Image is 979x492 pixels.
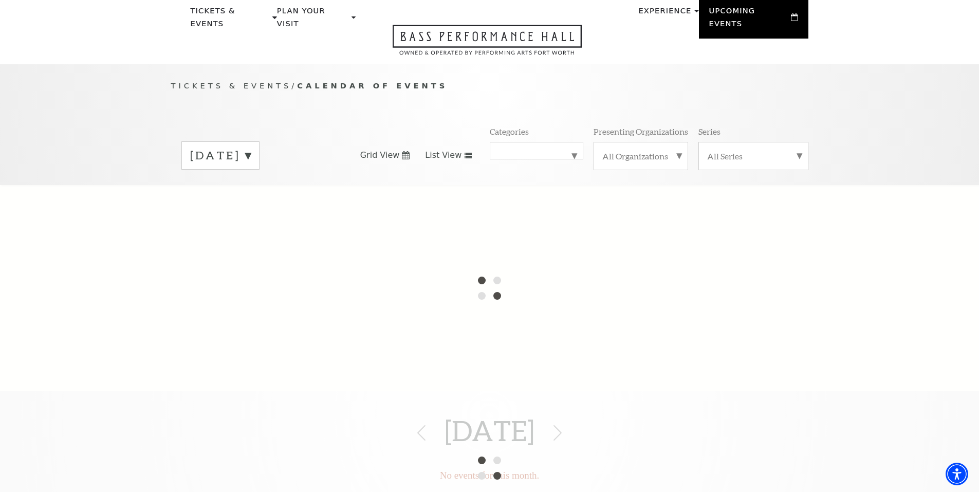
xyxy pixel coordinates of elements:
label: [DATE] [190,148,251,163]
span: Calendar of Events [297,81,448,90]
p: Experience [638,5,691,23]
span: Tickets & Events [171,81,292,90]
a: Open this option [356,25,619,64]
label: All Series [707,151,800,161]
p: / [171,80,808,93]
p: Series [698,126,721,137]
p: Categories [490,126,529,137]
label: All Organizations [602,151,679,161]
p: Presenting Organizations [594,126,688,137]
p: Tickets & Events [191,5,270,36]
p: Plan Your Visit [277,5,349,36]
p: Upcoming Events [709,5,789,36]
span: List View [425,150,461,161]
span: Grid View [360,150,400,161]
div: Accessibility Menu [946,463,968,485]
